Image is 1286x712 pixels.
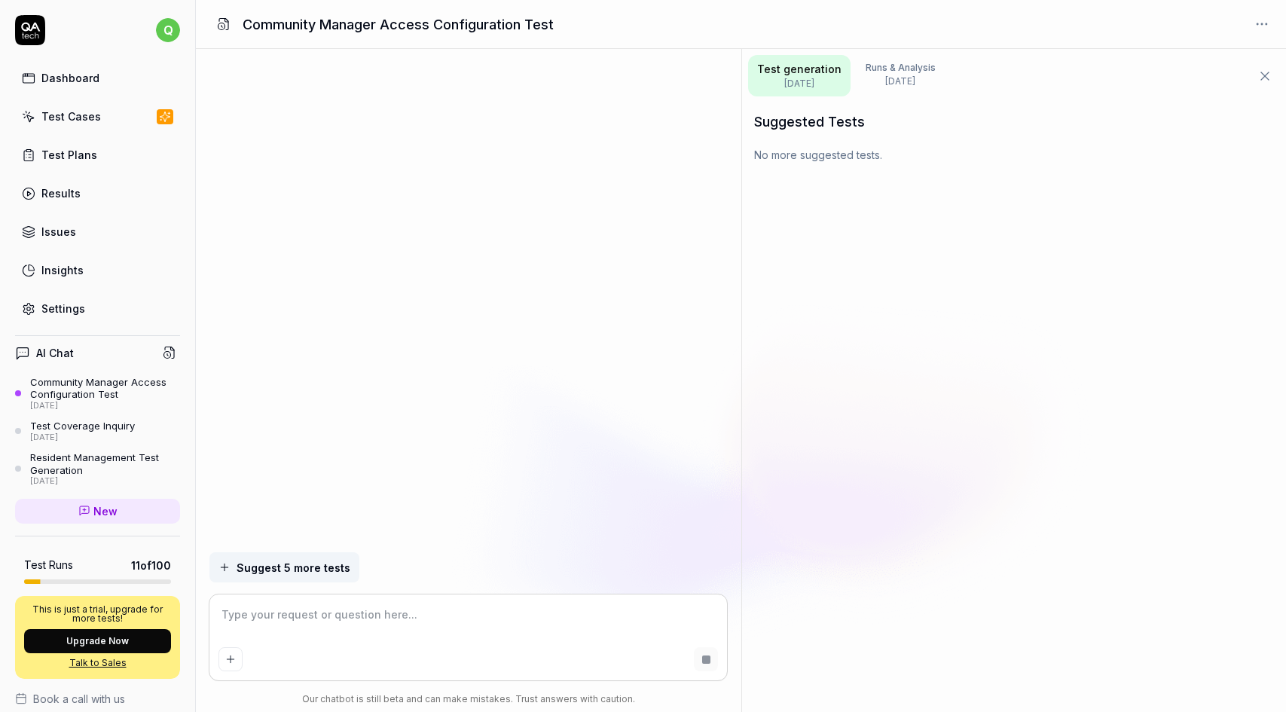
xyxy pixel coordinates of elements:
a: Test Plans [15,140,180,170]
h1: Community Manager Access Configuration Test [243,14,554,35]
a: Dashboard [15,63,180,93]
div: [DATE] [30,476,180,487]
button: q [156,15,180,45]
a: Issues [15,217,180,246]
button: Suggest 5 more tests [209,552,359,582]
div: Insights [41,262,84,278]
span: [DATE] [866,75,936,88]
div: Test Coverage Inquiry [30,420,135,432]
div: Community Manager Access Configuration Test [30,376,180,401]
a: Insights [15,255,180,285]
a: Community Manager Access Configuration Test[DATE] [15,376,180,411]
div: Test Plans [41,147,97,163]
div: No more suggested tests. [754,147,1275,163]
div: Dashboard [41,70,99,86]
h5: Test Runs [24,558,73,572]
a: Resident Management Test Generation[DATE] [15,451,180,486]
h4: AI Chat [36,345,74,361]
button: Test generation[DATE] [748,55,851,96]
div: [DATE] [30,432,135,443]
a: Test Cases [15,102,180,131]
div: [DATE] [30,401,180,411]
span: q [156,18,180,42]
span: Book a call with us [33,691,125,707]
h3: Suggested Tests [754,112,1275,132]
a: Settings [15,294,180,323]
a: Talk to Sales [24,656,171,670]
span: New [93,503,118,519]
div: Our chatbot is still beta and can make mistakes. Trust answers with caution. [209,692,727,706]
div: Resident Management Test Generation [30,451,180,476]
button: Runs & Analysis[DATE] [857,55,945,96]
button: Add attachment [218,647,243,671]
div: Test Cases [41,108,101,124]
span: Suggest 5 more tests [237,560,350,576]
span: 11 of 100 [131,558,171,573]
a: Test Coverage Inquiry[DATE] [15,420,180,442]
span: Runs & Analysis [866,61,936,75]
a: New [15,499,180,524]
span: Test generation [757,61,842,77]
a: Book a call with us [15,691,180,707]
div: Settings [41,301,85,316]
p: This is just a trial, upgrade for more tests! [24,605,171,623]
div: Issues [41,224,76,240]
button: Upgrade Now [24,629,171,653]
div: Results [41,185,81,201]
a: Results [15,179,180,208]
span: [DATE] [757,77,842,90]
